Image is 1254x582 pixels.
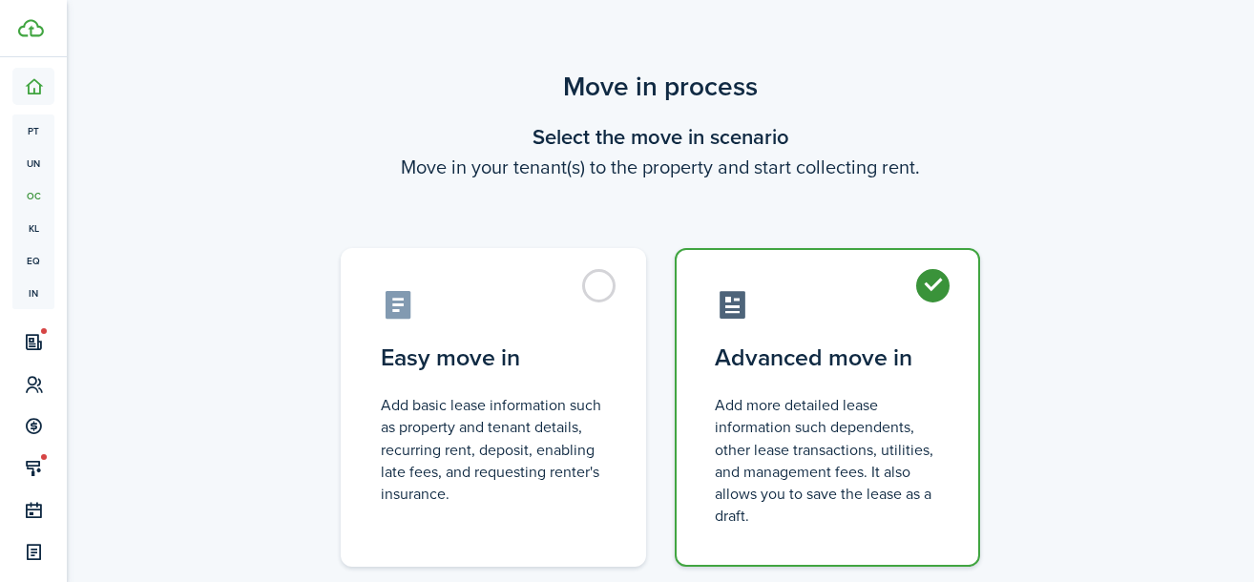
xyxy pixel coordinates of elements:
[715,394,940,527] control-radio-card-description: Add more detailed lease information such dependents, other lease transactions, utilities, and man...
[381,341,606,375] control-radio-card-title: Easy move in
[317,121,1004,153] wizard-step-header-title: Select the move in scenario
[12,179,54,212] a: oc
[12,244,54,277] a: eq
[18,19,44,37] img: TenantCloud
[12,277,54,309] a: in
[317,67,1004,107] scenario-title: Move in process
[317,153,1004,181] wizard-step-header-description: Move in your tenant(s) to the property and start collecting rent.
[12,114,54,147] a: pt
[715,341,940,375] control-radio-card-title: Advanced move in
[381,394,606,505] control-radio-card-description: Add basic lease information such as property and tenant details, recurring rent, deposit, enablin...
[12,212,54,244] a: kl
[12,147,54,179] a: un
